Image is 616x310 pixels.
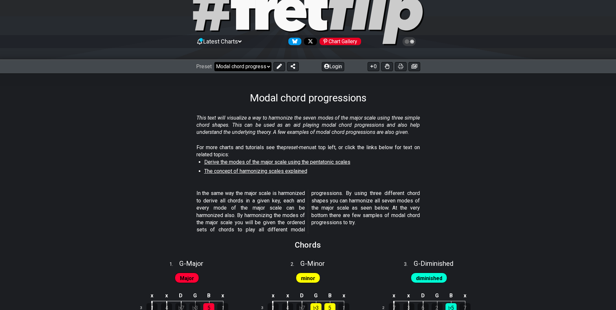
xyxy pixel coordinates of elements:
[203,38,238,45] span: Latest Charts
[145,291,159,301] td: x
[170,261,179,268] span: 1 .
[179,260,203,267] span: G - Major
[309,291,323,301] td: G
[287,62,299,71] button: Share Preset
[322,62,344,71] button: Login
[395,62,407,71] button: Print
[266,291,281,301] td: x
[180,274,194,283] span: First enable full edit mode to edit
[273,62,285,71] button: Edit Preset
[444,291,458,301] td: B
[286,38,301,45] a: Follow #fretflip at Bluesky
[204,159,350,165] span: Derive the modes of the major scale using the pentatonic scales
[159,291,174,301] td: x
[430,291,444,301] td: G
[196,190,420,233] p: In the same way the major scale is harmonized to derive all chords in a given key, each and every...
[368,62,379,71] button: 0
[406,39,413,45] span: Toggle light / dark theme
[202,291,216,301] td: B
[416,274,442,283] span: First enable full edit mode to edit
[381,62,393,71] button: Toggle Dexterity for all fretkits
[323,291,337,301] td: B
[404,261,414,268] span: 3 .
[300,260,325,267] span: G - Minor
[317,38,361,45] a: #fretflip at Pinterest
[250,92,367,104] h1: Modal chord progressions
[291,261,300,268] span: 2 .
[174,291,188,301] td: D
[337,291,351,301] td: x
[414,260,453,267] span: G - Diminished
[301,38,317,45] a: Follow #fretflip at X
[401,291,416,301] td: x
[216,291,230,301] td: x
[280,291,295,301] td: x
[409,62,420,71] button: Create image
[295,291,309,301] td: D
[295,241,321,249] h2: Chords
[214,62,271,71] select: Preset
[196,144,420,159] p: For more charts and tutorials see the at top left, or click the links below for text on related t...
[320,38,361,45] div: Chart Gallery
[196,63,212,70] span: Preset
[301,274,315,283] span: First enable full edit mode to edit
[387,291,402,301] td: x
[188,291,202,301] td: G
[196,115,420,136] em: This text will visualize a way to harmonize the seven modes of the major scale using three simple...
[416,291,430,301] td: D
[458,291,472,301] td: x
[204,168,307,174] span: The concept of harmonizing scales explained
[284,144,312,150] em: preset-menu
